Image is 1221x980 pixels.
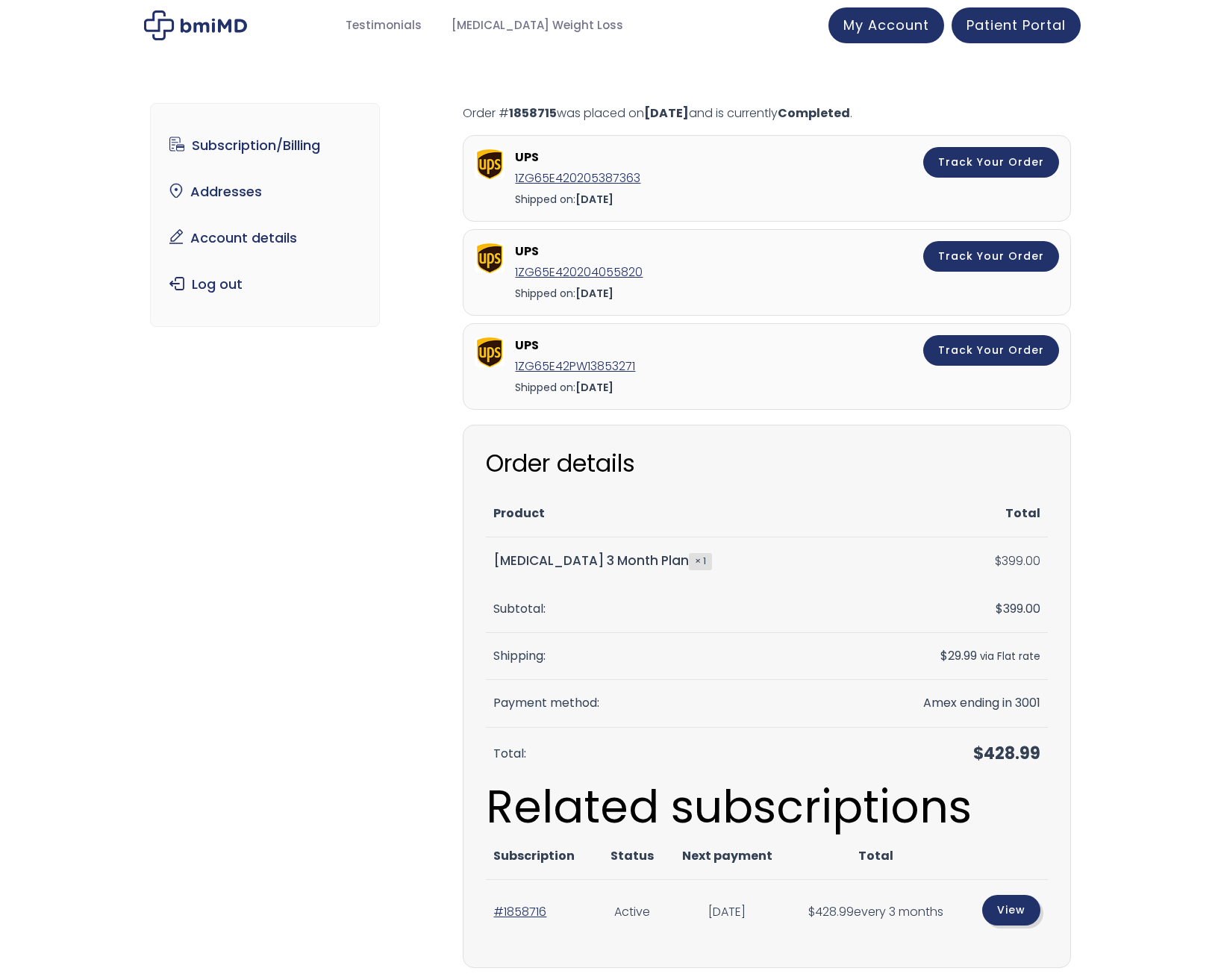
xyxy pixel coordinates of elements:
mark: 1858715 [509,104,557,122]
td: Amex ending in 3001 [845,680,1048,727]
bdi: 399.00 [995,552,1040,569]
td: [MEDICAL_DATA] 3 Month Plan [486,537,845,585]
span: Status [610,847,654,864]
a: Account details [162,222,369,254]
span: [MEDICAL_DATA] Weight Loss [452,17,623,34]
td: Active [599,880,666,945]
td: [DATE] [666,880,788,945]
img: ups.png [475,337,505,367]
span: 399.00 [996,600,1040,617]
th: Total [845,490,1048,537]
strong: [DATE] [575,380,613,395]
a: View [982,895,1040,926]
span: 29.99 [940,647,977,664]
td: every 3 months [788,880,963,945]
strong: × 1 [689,553,712,569]
th: Total: [486,728,845,781]
a: Track Your Order [923,335,1059,366]
span: $ [973,742,984,765]
strong: [DATE] [575,192,613,207]
small: via Flat rate [980,649,1040,664]
nav: Account pages [150,103,381,327]
img: My account [144,10,247,40]
span: Subscription [493,847,575,864]
a: #1858716 [493,903,546,920]
strong: UPS [515,241,769,262]
img: ups.png [475,149,505,179]
h2: Related subscriptions [486,781,1048,833]
span: Next payment [682,847,772,864]
a: [MEDICAL_DATA] Weight Loss [437,11,638,40]
span: $ [996,600,1003,617]
th: Product [486,490,845,537]
div: Shipped on: [515,377,773,398]
mark: Completed [778,104,850,122]
span: Testimonials [346,17,422,34]
th: Payment method: [486,680,845,727]
strong: [DATE] [575,286,613,301]
div: Shipped on: [515,189,773,210]
th: Subtotal: [486,586,845,633]
span: $ [808,903,815,920]
a: My Account [828,7,944,43]
a: 1ZG65E42PW13853271 [515,358,635,375]
strong: UPS [515,147,769,168]
a: Patient Portal [952,7,1081,43]
span: Patient Portal [967,16,1066,34]
a: Subscription/Billing [162,130,369,161]
a: Testimonials [331,11,437,40]
strong: UPS [515,335,769,356]
p: Order # was placed on and is currently . [463,103,1071,124]
a: 1ZG65E420204055820 [515,263,643,281]
a: Track Your Order [923,241,1059,272]
h2: Order details [486,448,1048,479]
span: Total [858,847,893,864]
span: $ [995,552,1002,569]
a: Addresses [162,176,369,207]
th: Shipping: [486,633,845,680]
span: $ [940,647,948,664]
span: My Account [843,16,929,34]
a: Log out [162,269,369,300]
a: 1ZG65E420205387363 [515,169,640,187]
a: Track Your Order [923,147,1059,178]
span: 428.99 [808,903,854,920]
mark: [DATE] [644,104,689,122]
div: Shipped on: [515,283,773,304]
span: 428.99 [973,742,1040,765]
img: ups.png [475,243,505,273]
